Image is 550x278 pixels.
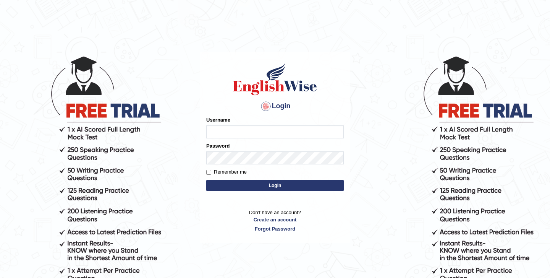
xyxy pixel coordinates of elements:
h4: Login [206,100,344,112]
label: Username [206,116,230,124]
img: Logo of English Wise sign in for intelligent practice with AI [231,62,319,96]
a: Forgot Password [206,225,344,232]
button: Login [206,180,344,191]
p: Don't have an account? [206,209,344,232]
input: Remember me [206,170,211,175]
label: Remember me [206,168,247,176]
a: Create an account [206,216,344,223]
label: Password [206,142,230,150]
